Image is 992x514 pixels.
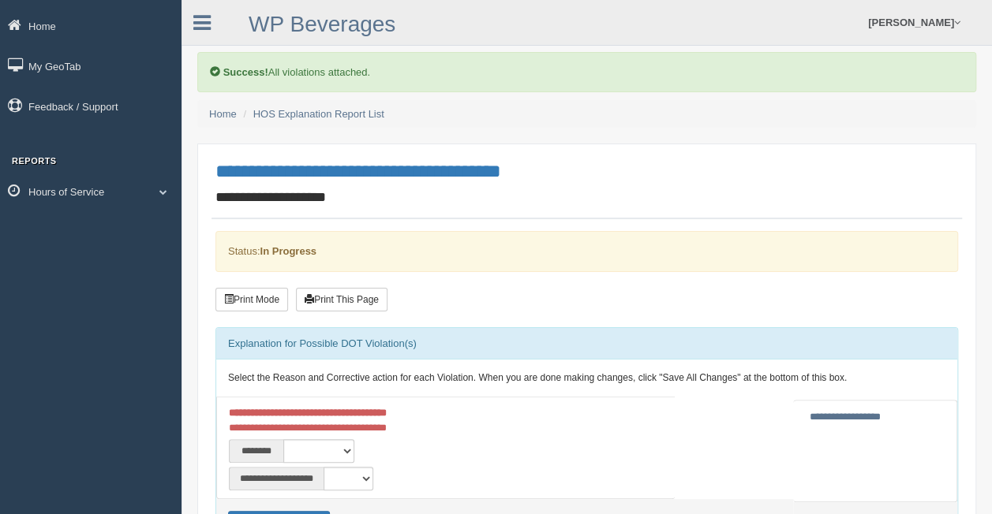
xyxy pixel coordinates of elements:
div: All violations attached. [197,52,976,92]
div: Select the Reason and Corrective action for each Violation. When you are done making changes, cli... [216,359,957,397]
a: WP Beverages [249,12,395,36]
a: HOS Explanation Report List [253,108,384,120]
a: Home [209,108,237,120]
b: Success! [223,66,268,78]
button: Print Mode [215,288,288,311]
strong: In Progress [260,245,316,257]
button: Print This Page [296,288,387,311]
div: Explanation for Possible DOT Violation(s) [216,328,957,359]
div: Status: [215,231,958,271]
